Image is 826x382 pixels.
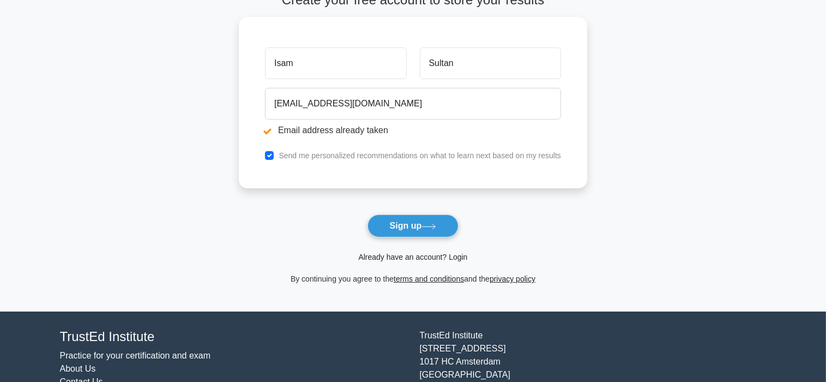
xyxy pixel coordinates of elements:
input: Last name [420,47,561,79]
a: privacy policy [490,274,535,283]
h4: TrustEd Institute [60,329,407,345]
a: Already have an account? Login [358,253,467,261]
a: Practice for your certification and exam [60,351,211,360]
input: First name [265,47,406,79]
a: terms and conditions [394,274,464,283]
a: About Us [60,364,96,373]
div: By continuing you agree to the and the [232,272,594,285]
input: Email [265,88,561,120]
button: Sign up [367,214,459,237]
label: Send me personalized recommendations on what to learn next based on my results [279,151,561,160]
li: Email address already taken [265,124,561,137]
